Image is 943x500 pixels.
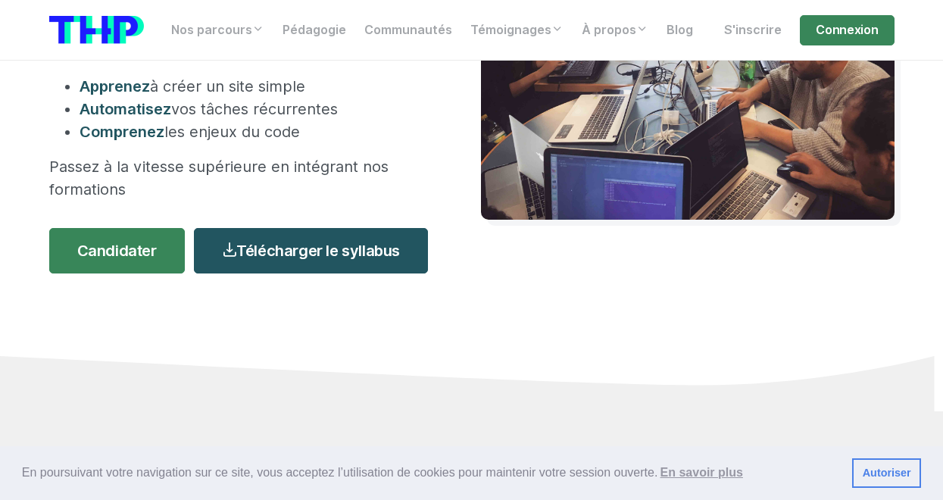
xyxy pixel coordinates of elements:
[49,228,185,273] a: Candidater
[800,15,894,45] a: Connexion
[80,75,436,98] li: à créer un site simple
[715,15,791,45] a: S'inscrire
[80,100,171,118] span: Automatisez
[80,123,164,141] span: Comprenez
[162,15,273,45] a: Nos parcours
[22,461,840,484] span: En poursuivant votre navigation sur ce site, vous acceptez l’utilisation de cookies pour mainteni...
[461,15,573,45] a: Témoignages
[80,120,436,143] li: les enjeux du code
[80,77,150,95] span: Apprenez
[49,155,436,201] p: Passez à la vitesse supérieure en intégrant nos formations
[194,228,428,273] a: Télécharger le syllabus
[49,16,144,44] img: logo
[80,98,436,120] li: vos tâches récurrentes
[657,461,745,484] a: learn more about cookies
[573,15,657,45] a: À propos
[657,15,702,45] a: Blog
[355,15,461,45] a: Communautés
[852,458,921,489] a: dismiss cookie message
[273,15,355,45] a: Pédagogie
